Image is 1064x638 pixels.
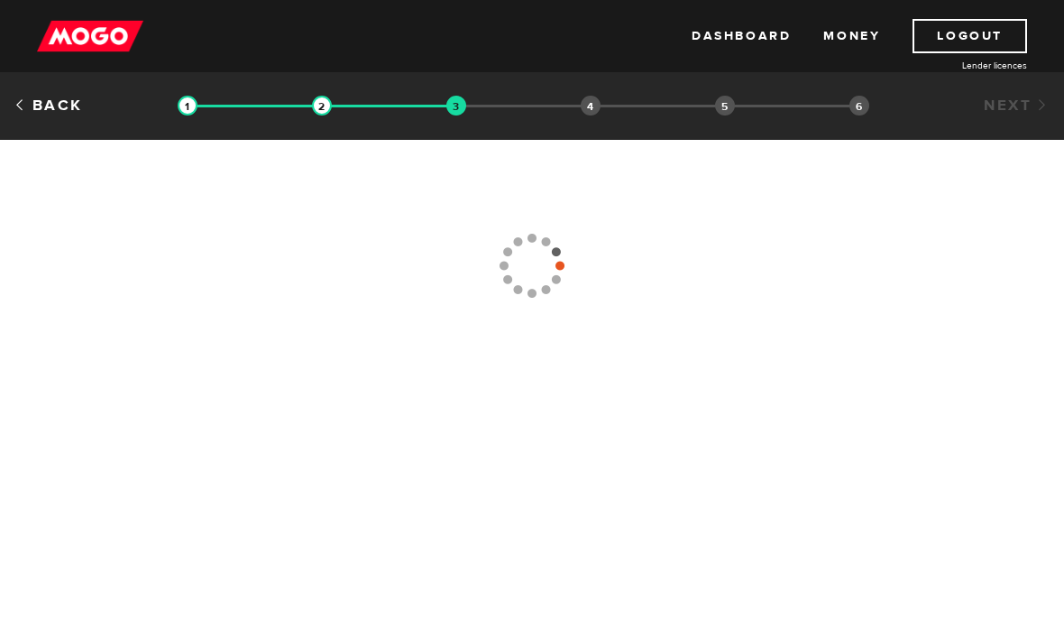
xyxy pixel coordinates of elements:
[37,19,143,53] img: mogo_logo-11ee424be714fa7cbb0f0f49df9e16ec.png
[892,59,1027,72] a: Lender licences
[499,164,566,367] img: loading-colorWheel_medium.gif
[692,19,791,53] a: Dashboard
[984,96,1050,116] a: Next
[14,96,83,116] a: Back
[913,19,1027,53] a: Logout
[446,96,466,116] img: transparent-188c492fd9eaac0f573672f40bb141c2.gif
[178,96,197,116] img: transparent-188c492fd9eaac0f573672f40bb141c2.gif
[823,19,880,53] a: Money
[312,96,332,116] img: transparent-188c492fd9eaac0f573672f40bb141c2.gif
